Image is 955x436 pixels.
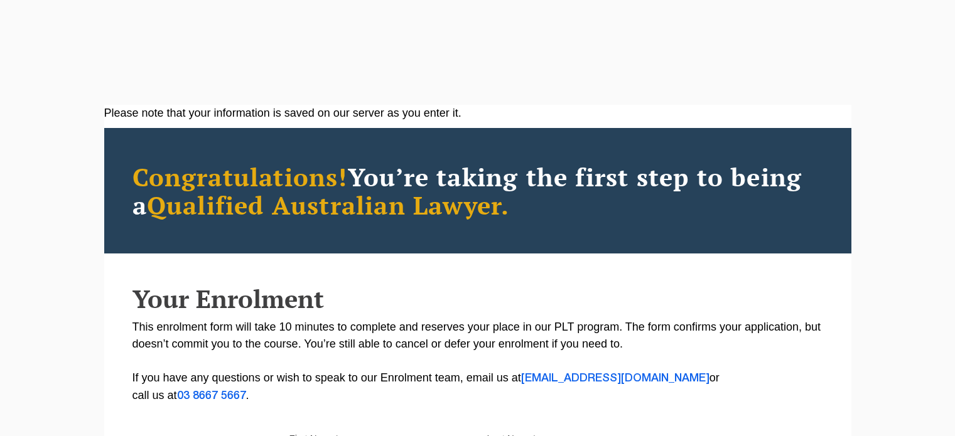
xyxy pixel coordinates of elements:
[132,285,823,312] h2: Your Enrolment
[177,391,246,401] a: 03 8667 5667
[147,188,510,221] span: Qualified Australian Lawyer.
[132,162,823,219] h2: You’re taking the first step to being a
[132,319,823,405] p: This enrolment form will take 10 minutes to complete and reserves your place in our PLT program. ...
[521,373,710,383] a: [EMAIL_ADDRESS][DOMAIN_NAME]
[104,105,851,122] div: Please note that your information is saved on our server as you enter it.
[132,160,348,193] span: Congratulations!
